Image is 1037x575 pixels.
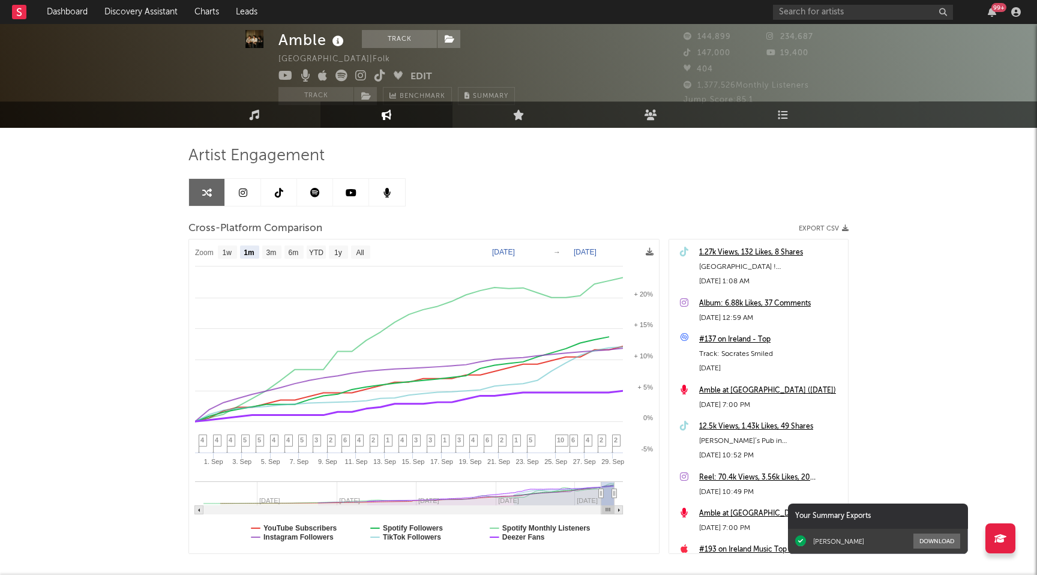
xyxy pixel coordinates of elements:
[699,297,842,311] div: Album: 6.88k Likes, 37 Comments
[357,436,361,444] span: 4
[699,543,842,557] a: #193 on Ireland Music Top Songs
[699,347,842,361] div: Track: Socrates Smiled
[571,436,575,444] span: 6
[614,436,618,444] span: 2
[573,458,596,465] text: 27. Sep
[261,458,280,465] text: 5. Sep
[286,436,290,444] span: 4
[459,458,482,465] text: 19. Sep
[289,248,299,257] text: 6m
[557,436,564,444] span: 10
[329,436,332,444] span: 2
[699,245,842,260] div: 1.27k Views, 132 Likes, 8 Shares
[699,311,842,325] div: [DATE] 12:59 AM
[300,436,304,444] span: 5
[516,458,539,465] text: 23. Sep
[492,248,515,256] text: [DATE]
[601,458,624,465] text: 29. Sep
[788,504,968,529] div: Your Summary Exports
[544,458,567,465] text: 25. Sep
[699,398,842,412] div: [DATE] 7:00 PM
[414,436,418,444] span: 3
[773,5,953,20] input: Search for artists
[684,96,753,104] span: Jump Score: 85.1
[641,445,653,453] text: -5%
[344,458,367,465] text: 11. Sep
[487,458,510,465] text: 21. Sep
[410,70,432,85] button: Edit
[386,436,389,444] span: 1
[371,436,375,444] span: 2
[243,436,247,444] span: 5
[699,471,842,485] div: Reel: 70.4k Views, 3.56k Likes, 20 Comments
[699,361,842,376] div: [DATE]
[514,436,518,444] span: 1
[309,248,323,257] text: YTD
[699,260,842,274] div: [GEOGRAPHIC_DATA] ! [GEOGRAPHIC_DATA]. Our biggest headline show to date. Artist Presale - [DATE]...
[430,458,453,465] text: 17. Sep
[383,533,441,541] text: TikTok Followers
[699,384,842,398] a: Amble at [GEOGRAPHIC_DATA] ([DATE])
[373,458,396,465] text: 13. Sep
[383,87,452,105] a: Benchmark
[699,507,842,521] a: Amble at [GEOGRAPHIC_DATA] ([DATE])
[502,524,591,532] text: Spotify Monthly Listeners
[634,352,654,360] text: + 10%
[457,436,461,444] span: 3
[401,458,424,465] text: 15. Sep
[643,414,653,421] text: 0%
[699,420,842,434] a: 12.5k Views, 1.43k Likes, 49 Shares
[502,533,545,541] text: Deezer Fans
[684,82,809,89] span: 1,377,526 Monthly Listeners
[272,436,275,444] span: 4
[766,33,813,41] span: 234,687
[699,448,842,463] div: [DATE] 10:52 PM
[699,434,842,448] div: [PERSON_NAME]’s Pub in [GEOGRAPHIC_DATA] Night 1 #amble #maryspub
[553,248,561,256] text: →
[699,333,842,347] a: #137 on Ireland - Top
[188,149,325,163] span: Artist Engagement
[684,65,713,73] span: 404
[799,225,849,232] button: Export CSV
[188,221,322,236] span: Cross-Platform Comparison
[314,436,318,444] span: 3
[318,458,337,465] text: 9. Sep
[343,436,347,444] span: 6
[356,248,364,257] text: All
[634,291,654,298] text: + 20%
[200,436,204,444] span: 4
[443,436,446,444] span: 1
[473,93,508,100] span: Summary
[263,533,334,541] text: Instagram Followers
[204,458,223,465] text: 1. Sep
[334,248,342,257] text: 1y
[485,436,489,444] span: 6
[278,52,418,67] div: [GEOGRAPHIC_DATA] | Folk
[699,521,842,535] div: [DATE] 7:00 PM
[991,3,1006,12] div: 99 +
[529,436,532,444] span: 5
[278,87,353,105] button: Track
[684,49,730,57] span: 147,000
[600,436,603,444] span: 2
[400,89,445,104] span: Benchmark
[634,321,654,328] text: + 15%
[428,436,432,444] span: 3
[699,485,842,499] div: [DATE] 10:49 PM
[913,534,960,549] button: Download
[263,524,337,532] text: YouTube Subscribers
[699,274,842,289] div: [DATE] 1:08 AM
[638,384,654,391] text: + 5%
[289,458,308,465] text: 7. Sep
[223,248,232,257] text: 1w
[458,87,515,105] button: Summary
[813,537,864,546] div: [PERSON_NAME]
[229,436,232,444] span: 4
[400,436,404,444] span: 4
[266,248,277,257] text: 3m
